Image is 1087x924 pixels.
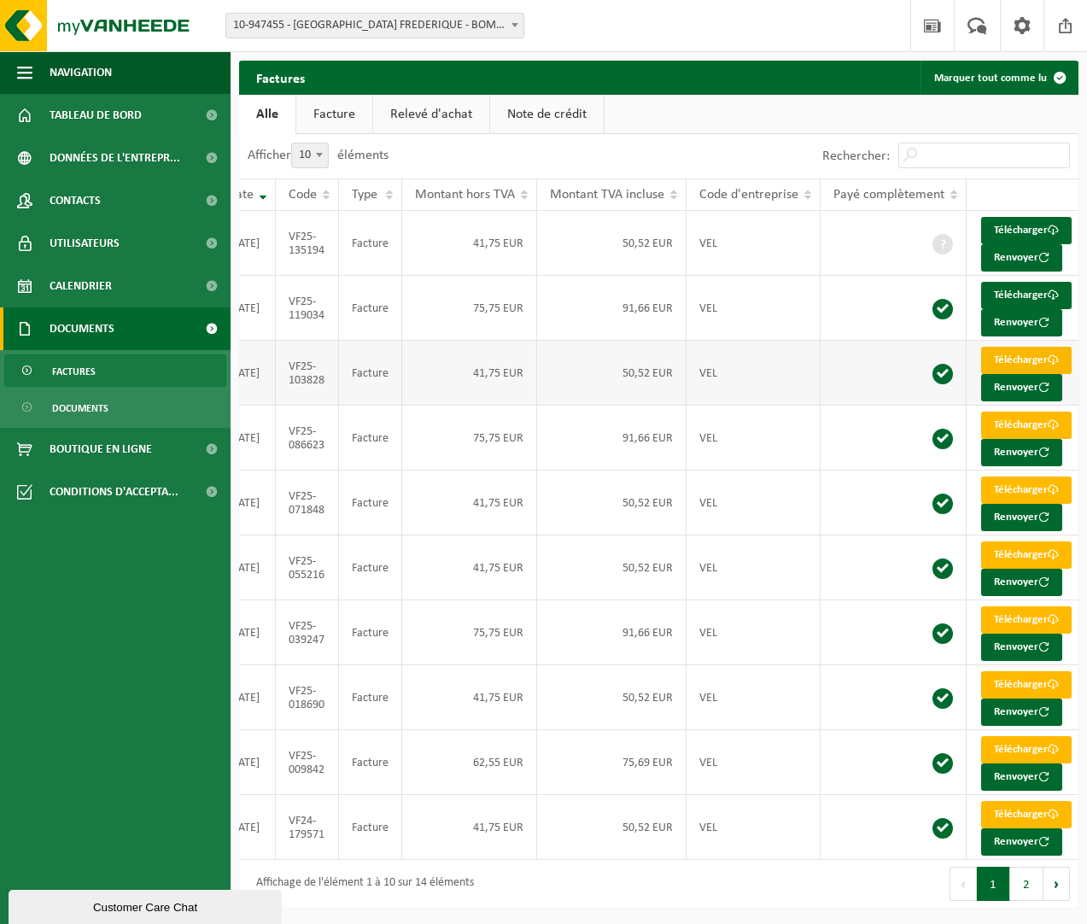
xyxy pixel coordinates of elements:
[52,392,108,424] span: Documents
[50,307,114,350] span: Documents
[981,412,1072,439] a: Télécharger
[402,795,537,860] td: 41,75 EUR
[402,276,537,341] td: 75,75 EUR
[687,471,821,535] td: VEL
[4,391,226,424] a: Documents
[248,868,474,899] div: Affichage de l'élément 1 à 10 sur 14 éléments
[537,341,687,406] td: 50,52 EUR
[537,471,687,535] td: 50,52 EUR
[537,730,687,795] td: 75,69 EUR
[296,95,372,134] a: Facture
[276,665,339,730] td: VF25-018690
[227,188,254,202] span: Date
[276,730,339,795] td: VF25-009842
[981,282,1072,309] a: Télécharger
[537,211,687,276] td: 50,52 EUR
[981,634,1062,661] button: Renvoyer
[833,188,944,202] span: Payé complètement
[981,699,1062,726] button: Renvoyer
[687,406,821,471] td: VEL
[687,600,821,665] td: VEL
[537,276,687,341] td: 91,66 EUR
[981,309,1062,336] button: Renvoyer
[339,665,402,730] td: Facture
[214,730,276,795] td: [DATE]
[981,217,1072,244] a: Télécharger
[977,867,1010,901] button: 1
[981,504,1062,531] button: Renvoyer
[276,211,339,276] td: VF25-135194
[415,188,515,202] span: Montant hors TVA
[214,535,276,600] td: [DATE]
[339,600,402,665] td: Facture
[225,13,524,38] span: 10-947455 - VREESWIJK FREDERIQUE - BOMAL-SUR-OURTHE
[981,763,1062,791] button: Renvoyer
[339,406,402,471] td: Facture
[950,867,977,901] button: Previous
[687,795,821,860] td: VEL
[822,149,890,163] label: Rechercher:
[50,94,142,137] span: Tableau de bord
[402,600,537,665] td: 75,75 EUR
[50,137,180,179] span: Données de l'entrepr...
[248,149,389,162] label: Afficher éléments
[276,276,339,341] td: VF25-119034
[50,428,152,471] span: Boutique en ligne
[339,471,402,535] td: Facture
[339,341,402,406] td: Facture
[214,341,276,406] td: [DATE]
[537,665,687,730] td: 50,52 EUR
[50,51,112,94] span: Navigation
[981,244,1062,272] button: Renvoyer
[339,211,402,276] td: Facture
[981,439,1062,466] button: Renvoyer
[1043,867,1070,901] button: Next
[276,471,339,535] td: VF25-071848
[339,795,402,860] td: Facture
[981,671,1072,699] a: Télécharger
[537,406,687,471] td: 91,66 EUR
[981,736,1072,763] a: Télécharger
[981,477,1072,504] a: Télécharger
[214,795,276,860] td: [DATE]
[687,211,821,276] td: VEL
[9,886,285,924] iframe: chat widget
[291,143,329,168] span: 10
[402,730,537,795] td: 62,55 EUR
[402,406,537,471] td: 75,75 EUR
[687,341,821,406] td: VEL
[981,569,1062,596] button: Renvoyer
[276,795,339,860] td: VF24-179571
[276,406,339,471] td: VF25-086623
[1010,867,1043,901] button: 2
[214,665,276,730] td: [DATE]
[981,801,1072,828] a: Télécharger
[226,14,523,38] span: 10-947455 - VREESWIJK FREDERIQUE - BOMAL-SUR-OURTHE
[239,61,322,94] h2: Factures
[52,355,96,388] span: Factures
[687,535,821,600] td: VEL
[490,95,604,134] a: Note de crédit
[920,61,1077,95] button: Marquer tout comme lu
[537,795,687,860] td: 50,52 EUR
[699,188,798,202] span: Code d'entreprise
[276,600,339,665] td: VF25-039247
[214,276,276,341] td: [DATE]
[339,535,402,600] td: Facture
[402,535,537,600] td: 41,75 EUR
[50,222,120,265] span: Utilisateurs
[339,730,402,795] td: Facture
[981,541,1072,569] a: Télécharger
[550,188,664,202] span: Montant TVA incluse
[214,211,276,276] td: [DATE]
[687,276,821,341] td: VEL
[214,406,276,471] td: [DATE]
[239,95,295,134] a: Alle
[50,179,101,222] span: Contacts
[402,471,537,535] td: 41,75 EUR
[339,276,402,341] td: Facture
[292,143,328,167] span: 10
[4,354,226,387] a: Factures
[537,535,687,600] td: 50,52 EUR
